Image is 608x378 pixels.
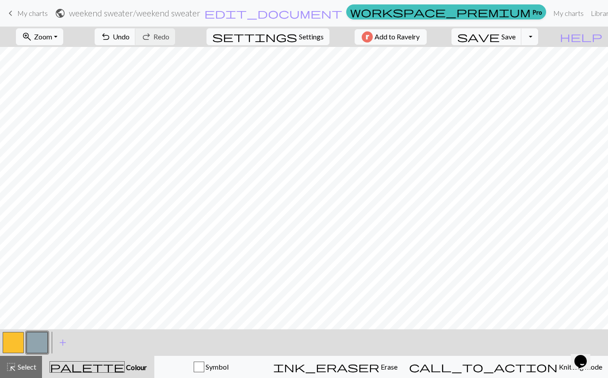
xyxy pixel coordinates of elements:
[355,29,427,45] button: Add to Ravelry
[154,356,268,378] button: Symbol
[16,28,63,45] button: Zoom
[299,31,324,42] span: Settings
[273,361,379,373] span: ink_eraser
[95,28,136,45] button: Undo
[362,31,373,42] img: Ravelry
[550,4,587,22] a: My charts
[212,31,297,42] i: Settings
[403,356,608,378] button: Knitting mode
[57,336,68,349] span: add
[100,31,111,43] span: undo
[5,6,48,21] a: My charts
[125,363,147,371] span: Colour
[204,363,229,371] span: Symbol
[379,363,398,371] span: Erase
[16,363,36,371] span: Select
[22,31,32,43] span: zoom_in
[268,356,403,378] button: Erase
[457,31,500,43] span: save
[375,31,420,42] span: Add to Ravelry
[409,361,558,373] span: call_to_action
[206,28,329,45] button: SettingsSettings
[212,31,297,43] span: settings
[571,343,599,369] iframe: chat widget
[50,361,124,373] span: palette
[204,7,342,19] span: edit_document
[451,28,522,45] button: Save
[346,4,546,19] a: Pro
[69,8,200,18] h2: weekend sweater / weekend sweater
[42,356,154,378] button: Colour
[5,7,16,19] span: keyboard_arrow_left
[113,32,130,41] span: Undo
[558,363,602,371] span: Knitting mode
[560,31,602,43] span: help
[55,7,65,19] span: public
[6,361,16,373] span: highlight_alt
[17,9,48,17] span: My charts
[350,6,531,18] span: workspace_premium
[501,32,516,41] span: Save
[34,32,52,41] span: Zoom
